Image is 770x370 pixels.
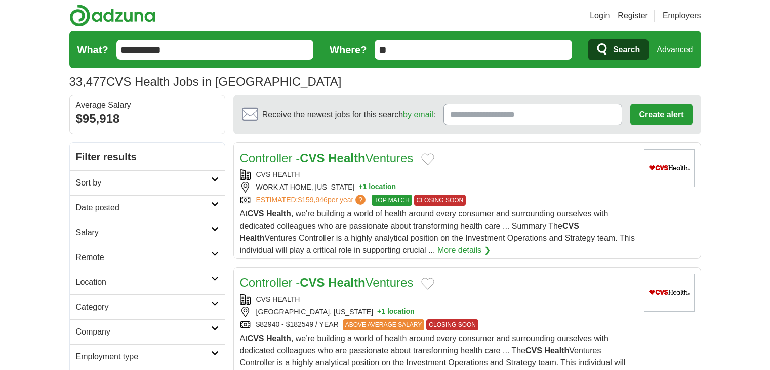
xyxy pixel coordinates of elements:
h2: Remote [76,251,211,264]
span: + [359,182,363,193]
a: by email [403,110,433,119]
div: WORK AT HOME, [US_STATE] [240,182,636,193]
button: Create alert [630,104,692,125]
span: TOP MATCH [372,195,412,206]
a: Employment type [70,344,225,369]
h2: Date posted [76,202,211,214]
a: Company [70,319,225,344]
a: ESTIMATED:$159,946per year? [256,195,368,206]
div: Average Salary [76,101,219,109]
span: CLOSING SOON [414,195,466,206]
span: Receive the newest jobs for this search : [262,108,435,121]
a: CVS HEALTH [256,295,300,303]
strong: CVS [525,346,542,355]
h2: Salary [76,227,211,239]
a: Register [618,10,648,22]
strong: CVS [300,276,325,289]
a: CVS HEALTH [256,170,300,178]
strong: Health [328,276,365,289]
strong: CVS [248,334,264,343]
a: Sort by [70,170,225,195]
strong: Health [266,209,291,218]
a: Employers [663,10,701,22]
span: CLOSING SOON [426,319,478,330]
div: $82940 - $182549 / YEAR [240,319,636,330]
a: More details ❯ [437,244,491,256]
strong: Health [328,151,365,165]
img: CVS Health logo [644,149,695,187]
button: +1 location [359,182,396,193]
label: Where? [330,42,367,57]
h2: Filter results [70,143,225,170]
button: Add to favorite jobs [421,278,434,290]
img: Adzuna logo [69,4,155,27]
strong: CVS [562,221,579,230]
a: Category [70,294,225,319]
button: Search [588,39,649,60]
h2: Sort by [76,177,211,189]
strong: Health [266,334,291,343]
strong: CVS [300,151,325,165]
span: At , we're building a world of health around every consumer and surrounding ourselves with dedica... [240,209,635,254]
a: Remote [70,245,225,270]
span: ? [355,195,366,205]
a: Controller -CVS HealthVentures [240,276,414,289]
div: $95,918 [76,109,219,128]
a: Salary [70,220,225,245]
img: CVS Health logo [644,274,695,312]
h2: Location [76,276,211,288]
button: +1 location [377,307,415,317]
a: Controller -CVS HealthVentures [240,151,414,165]
div: [GEOGRAPHIC_DATA], [US_STATE] [240,307,636,317]
strong: Health [240,234,265,242]
strong: Health [544,346,569,355]
a: Location [70,270,225,294]
strong: CVS [248,209,264,218]
span: $159,946 [298,196,327,204]
a: Login [590,10,610,22]
span: ABOVE AVERAGE SALARY [343,319,425,330]
label: What? [77,42,108,57]
a: Date posted [70,195,225,220]
button: Add to favorite jobs [421,153,434,165]
span: + [377,307,381,317]
a: Advanced [657,40,693,60]
h2: Employment type [76,351,211,363]
h1: CVS Health Jobs in [GEOGRAPHIC_DATA] [69,75,342,88]
span: Search [613,40,640,60]
h2: Category [76,301,211,313]
span: 33,477 [69,72,106,91]
h2: Company [76,326,211,338]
